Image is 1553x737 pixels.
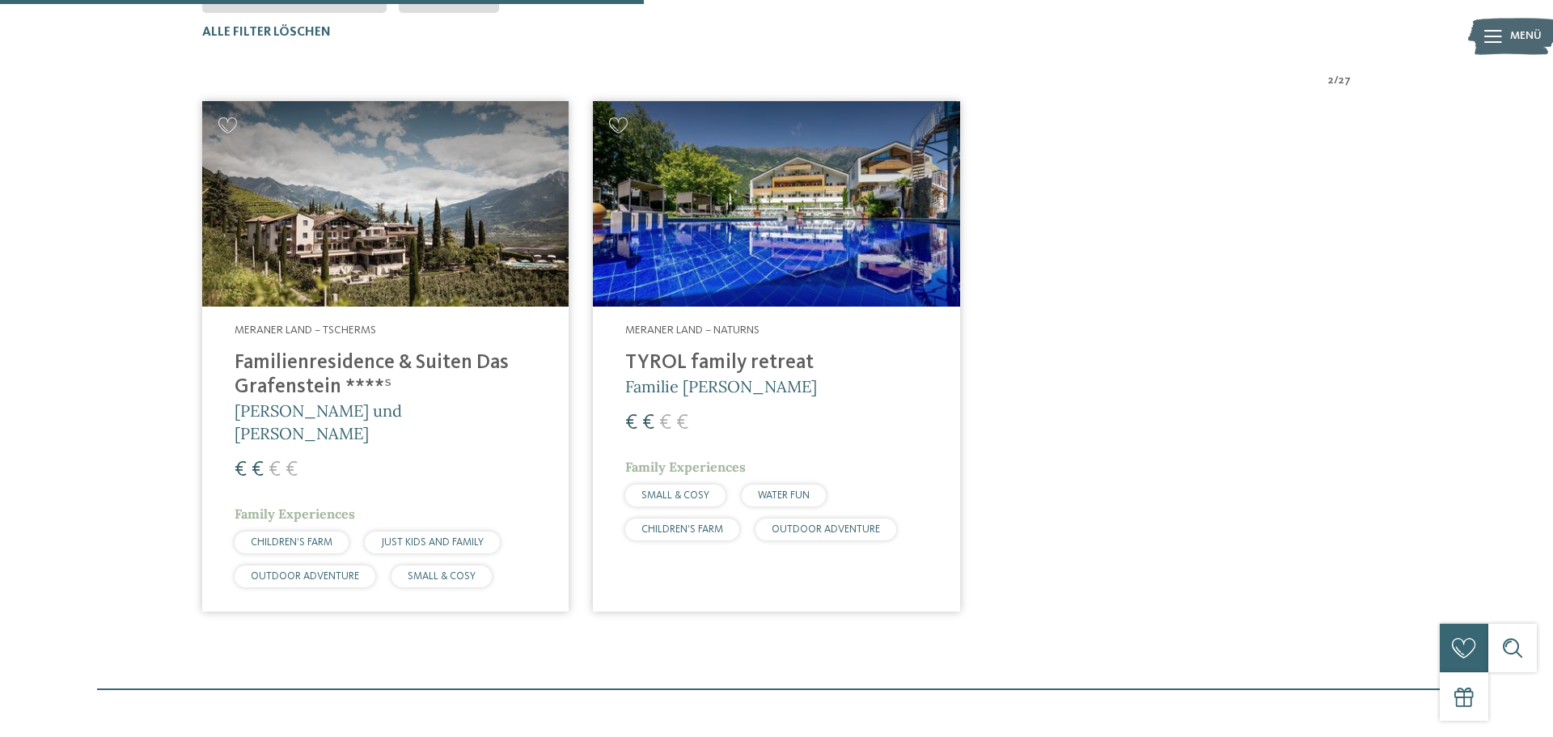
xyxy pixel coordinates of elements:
span: 2 [1328,73,1334,89]
img: Familien Wellness Residence Tyrol **** [593,101,959,307]
span: Alle Filter löschen [202,26,331,39]
span: JUST KIDS AND FAMILY [381,537,484,548]
span: SMALL & COSY [641,490,709,501]
span: Family Experiences [625,459,746,475]
span: € [642,413,654,434]
span: OUTDOOR ADVENTURE [772,524,880,535]
h4: TYROL family retreat [625,351,927,375]
span: SMALL & COSY [408,571,476,582]
span: / [1334,73,1339,89]
span: € [676,413,688,434]
a: Familienhotels gesucht? Hier findet ihr die besten! Meraner Land – Naturns TYROL family retreat F... [593,101,959,612]
span: Meraner Land – Naturns [625,324,760,336]
span: € [625,413,637,434]
a: Familienhotels gesucht? Hier findet ihr die besten! Meraner Land – Tscherms Familienresidence & S... [202,101,569,612]
span: Familie [PERSON_NAME] [625,376,817,396]
span: € [659,413,671,434]
span: [PERSON_NAME] und [PERSON_NAME] [235,400,402,443]
img: Familienhotels gesucht? Hier findet ihr die besten! [202,101,569,307]
span: € [252,460,264,481]
span: € [235,460,247,481]
h4: Familienresidence & Suiten Das Grafenstein ****ˢ [235,351,536,400]
span: € [269,460,281,481]
span: OUTDOOR ADVENTURE [251,571,359,582]
span: € [286,460,298,481]
span: CHILDREN’S FARM [251,537,332,548]
span: Meraner Land – Tscherms [235,324,376,336]
span: Family Experiences [235,506,355,522]
span: 27 [1339,73,1351,89]
span: WATER FUN [758,490,810,501]
span: CHILDREN’S FARM [641,524,723,535]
